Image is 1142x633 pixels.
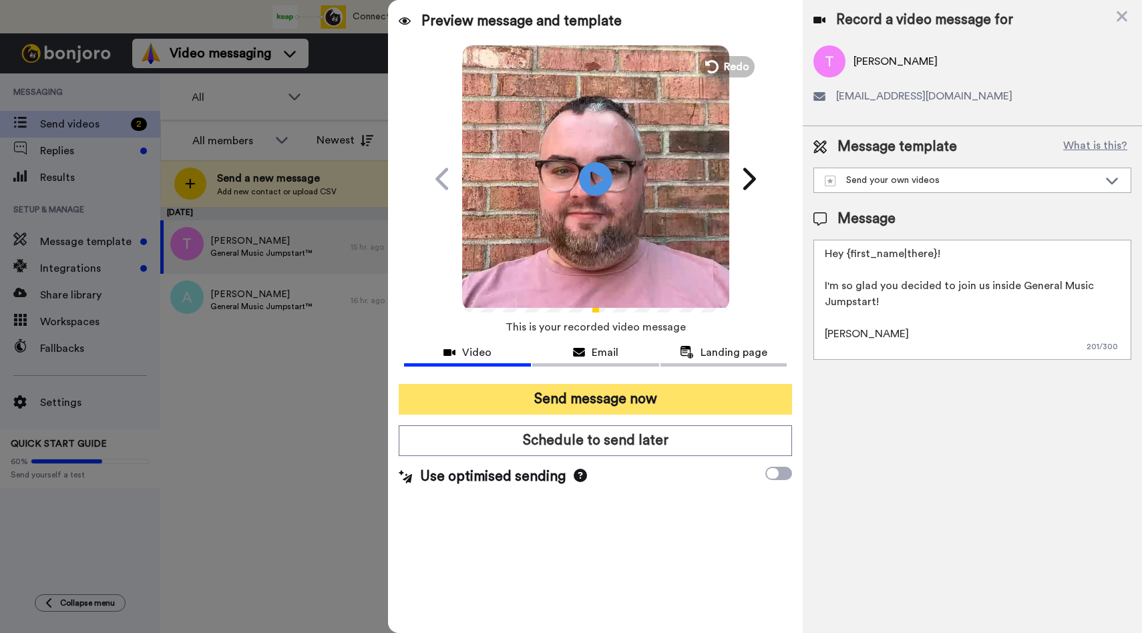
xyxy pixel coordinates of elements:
img: mute-white.svg [43,43,59,59]
textarea: Hey {first_name|there}! I'm so glad you decided to join us inside General Music Jumpstart! [PERSO... [813,240,1131,360]
button: Schedule to send later [399,425,792,456]
span: Hey [PERSON_NAME], thank you so much for signing up! I wanted to say thanks in person with a quic... [75,11,181,149]
span: This is your recorded video message [506,312,686,342]
button: Send message now [399,384,792,415]
img: demo-template.svg [825,176,835,186]
span: Email [592,345,618,361]
span: Use optimised sending [420,467,566,487]
span: Landing page [701,345,767,361]
img: c638375f-eacb-431c-9714-bd8d08f708a7-1584310529.jpg [1,3,37,39]
div: Send your own videos [825,174,1099,187]
span: Message template [837,137,957,157]
button: What is this? [1059,137,1131,157]
span: Video [462,345,492,361]
span: Message [837,209,896,229]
